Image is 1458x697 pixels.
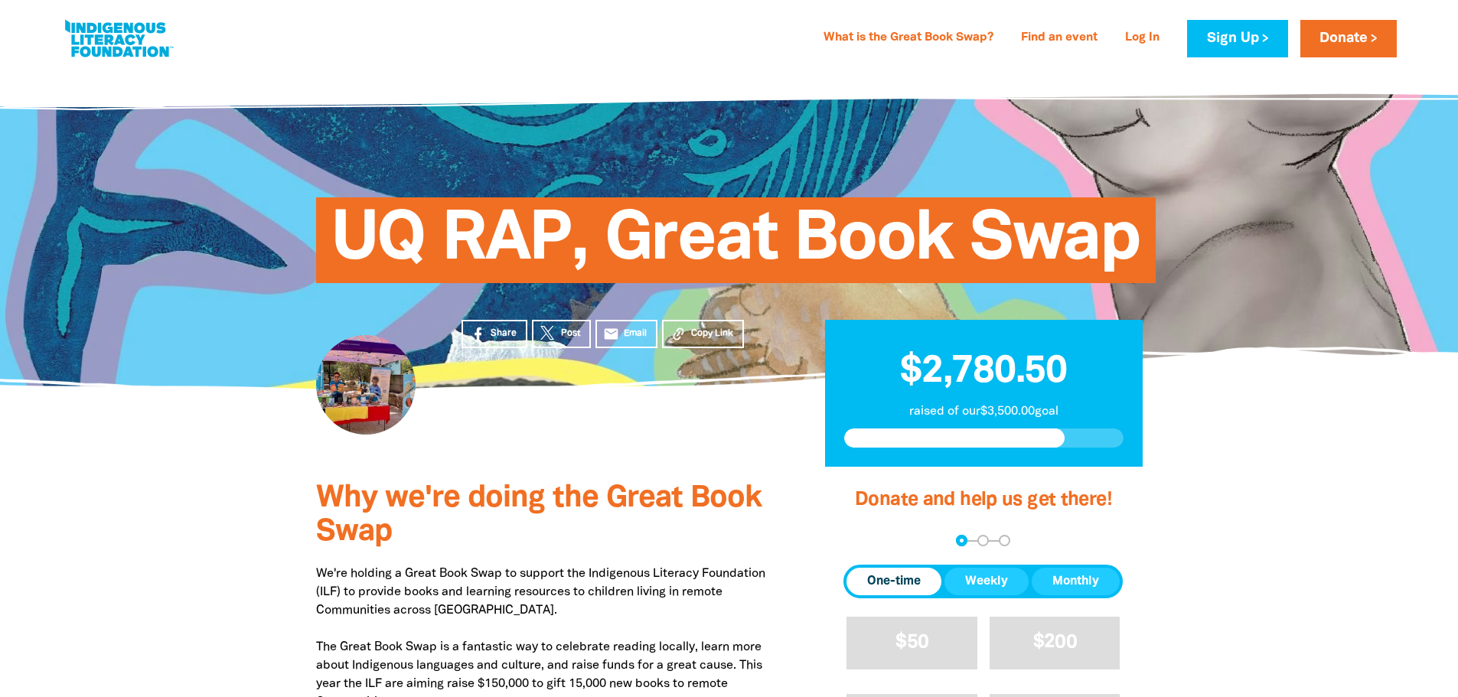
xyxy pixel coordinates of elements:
[532,320,591,348] a: Post
[846,568,941,595] button: One-time
[595,320,658,348] a: emailEmail
[855,491,1112,509] span: Donate and help us get there!
[814,26,1003,50] a: What is the Great Book Swap?
[1052,572,1099,591] span: Monthly
[999,535,1010,546] button: Navigate to step 3 of 3 to enter your payment details
[1300,20,1397,57] a: Donate
[977,535,989,546] button: Navigate to step 2 of 3 to enter your details
[624,327,647,340] span: Email
[1033,633,1077,651] span: $200
[895,633,928,651] span: $50
[990,617,1120,669] button: $200
[1187,20,1287,57] a: Sign Up
[1032,568,1120,595] button: Monthly
[867,572,921,591] span: One-time
[662,320,744,348] button: Copy Link
[603,326,619,342] i: email
[944,568,1029,595] button: Weekly
[1012,26,1107,50] a: Find an event
[900,354,1067,389] span: $2,780.50
[491,327,517,340] span: Share
[844,402,1124,421] p: raised of our $3,500.00 goal
[331,209,1140,283] span: UQ RAP, Great Book Swap
[462,320,527,348] a: Share
[691,327,733,340] span: Copy Link
[846,617,977,669] button: $50
[316,484,762,546] span: Why we're doing the Great Book Swap
[956,535,967,546] button: Navigate to step 1 of 3 to enter your donation amount
[561,327,580,340] span: Post
[965,572,1008,591] span: Weekly
[1116,26,1169,50] a: Log In
[843,565,1123,598] div: Donation frequency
